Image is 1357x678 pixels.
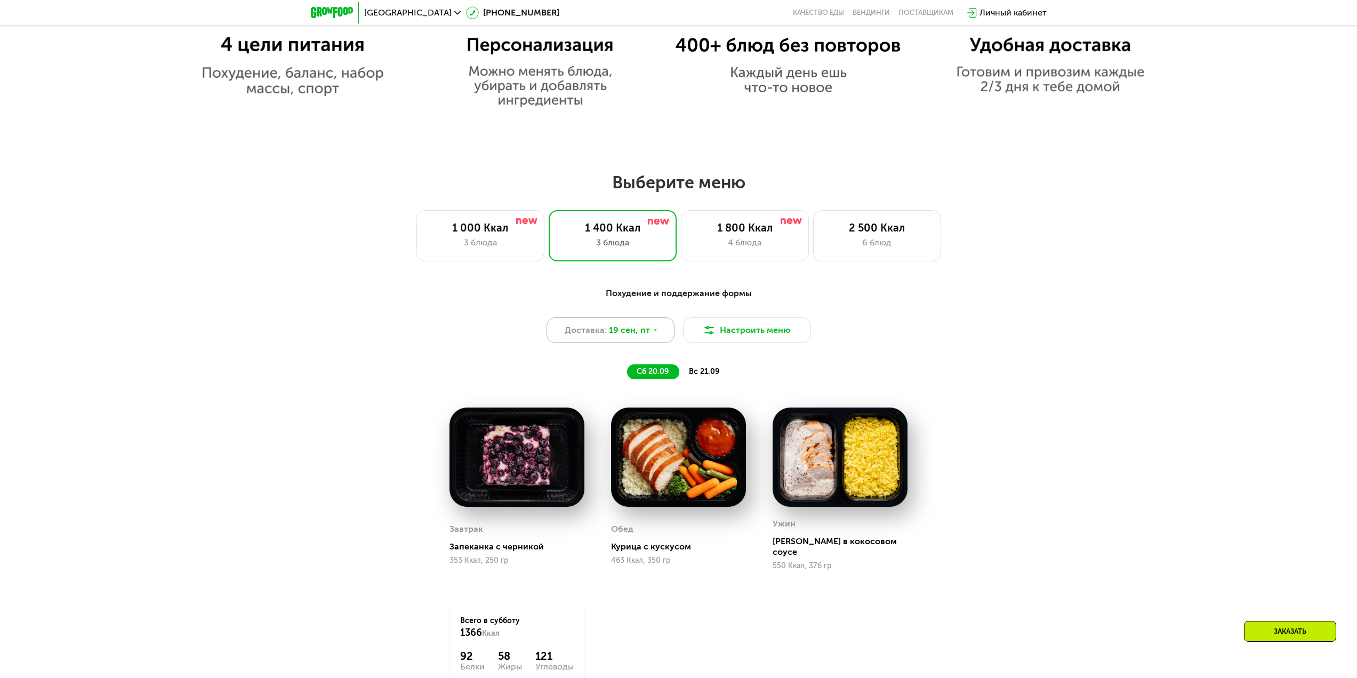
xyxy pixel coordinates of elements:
[637,367,669,376] span: сб 20.09
[692,221,798,234] div: 1 800 Ккал
[611,541,754,552] div: Курица с кускусом
[692,236,798,249] div: 4 блюда
[428,236,533,249] div: 3 блюда
[466,6,559,19] a: [PHONE_NUMBER]
[460,627,482,639] span: 1366
[560,236,665,249] div: 3 блюда
[460,616,574,639] div: Всего в субботу
[535,663,574,671] div: Углеводы
[565,324,607,337] span: Доставка:
[689,367,719,376] span: вс 21.09
[773,562,908,570] div: 550 Ккал, 376 гр
[460,650,485,663] div: 92
[535,650,574,663] div: 121
[824,236,930,249] div: 6 блюд
[1244,621,1336,642] div: Заказать
[979,6,1047,19] div: Личный кабинет
[34,172,1323,193] h2: Выберите меню
[609,324,650,337] span: 19 сен, пт
[449,521,483,537] div: Завтрак
[449,556,584,565] div: 353 Ккал, 250 гр
[611,521,633,537] div: Обед
[460,663,485,671] div: Белки
[364,9,452,17] span: [GEOGRAPHIC_DATA]
[824,221,930,234] div: 2 500 Ккал
[449,541,593,552] div: Запеканка с черникой
[611,556,746,565] div: 463 Ккал, 350 гр
[560,221,665,234] div: 1 400 Ккал
[363,287,994,300] div: Похудение и поддержание формы
[498,663,522,671] div: Жиры
[428,221,533,234] div: 1 000 Ккал
[898,9,953,17] div: поставщикам
[773,536,916,557] div: [PERSON_NAME] в кокосовом соусе
[773,516,796,532] div: Ужин
[793,9,844,17] a: Качество еды
[482,629,500,638] span: Ккал
[498,650,522,663] div: 58
[853,9,890,17] a: Вендинги
[683,317,811,343] button: Настроить меню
